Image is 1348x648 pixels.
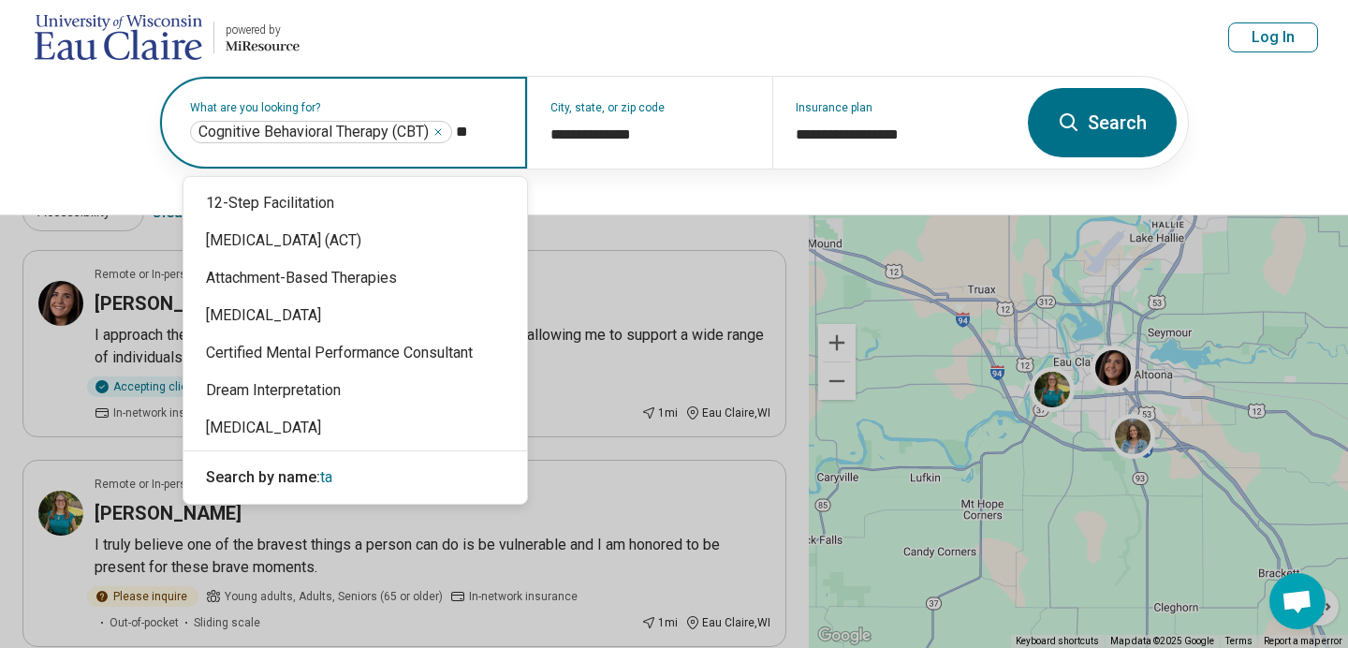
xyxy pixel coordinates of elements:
button: Log In [1228,22,1318,52]
div: Open chat [1269,573,1326,629]
div: Cognitive Behavioral Therapy (CBT) [190,121,452,143]
div: 12-Step Facilitation [183,184,527,222]
span: Search by name: [206,468,320,486]
span: ta [320,468,332,486]
div: [MEDICAL_DATA] (ACT) [183,222,527,259]
img: UW- Eau Claire [35,15,202,60]
div: Dream Interpretation [183,372,527,409]
div: powered by [226,22,300,38]
span: Cognitive Behavioral Therapy (CBT) [198,123,429,141]
label: What are you looking for? [190,102,505,113]
div: [MEDICAL_DATA] [183,297,527,334]
button: Search [1028,88,1177,157]
div: [MEDICAL_DATA] [183,409,527,447]
div: Suggestions [183,177,527,504]
div: Attachment-Based Therapies [183,259,527,297]
button: Cognitive Behavioral Therapy (CBT) [432,126,444,138]
div: Certified Mental Performance Consultant [183,334,527,372]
